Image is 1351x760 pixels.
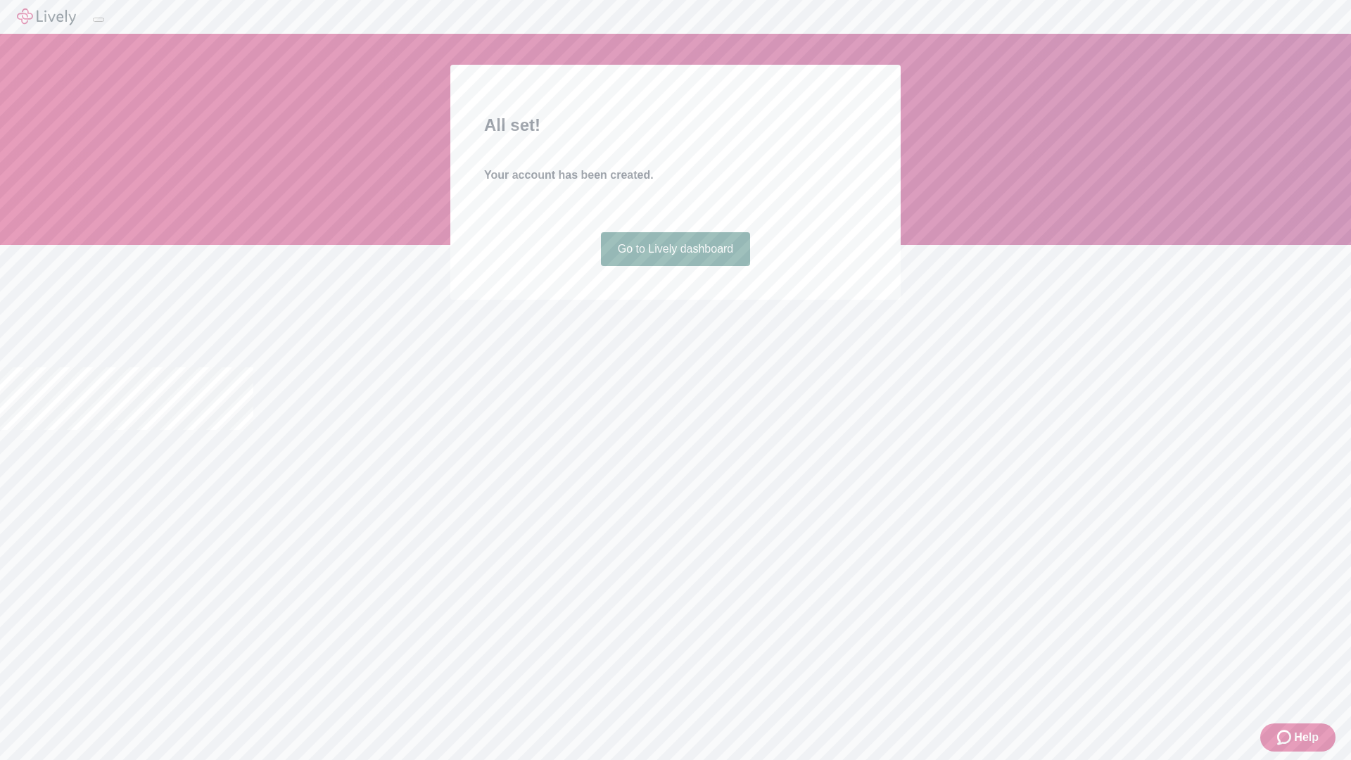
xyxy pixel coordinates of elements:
[17,8,76,25] img: Lively
[1260,723,1336,752] button: Zendesk support iconHelp
[1294,729,1319,746] span: Help
[484,167,867,184] h4: Your account has been created.
[601,232,751,266] a: Go to Lively dashboard
[484,113,867,138] h2: All set!
[93,18,104,22] button: Log out
[1277,729,1294,746] svg: Zendesk support icon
